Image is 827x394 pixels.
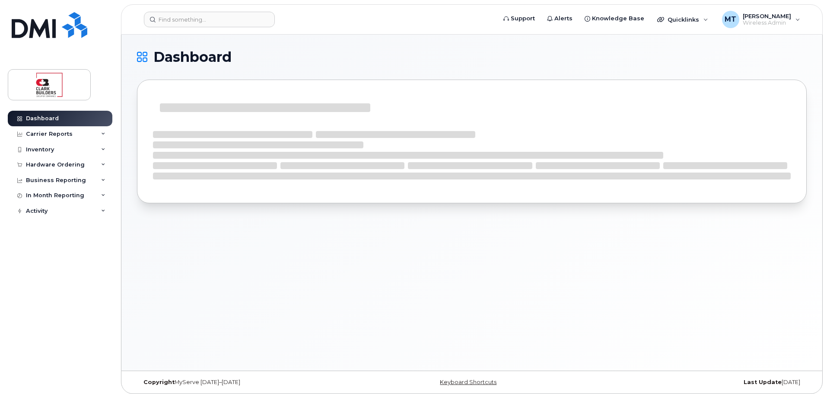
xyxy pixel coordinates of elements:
strong: Last Update [744,379,782,385]
div: MyServe [DATE]–[DATE] [137,379,360,386]
div: [DATE] [583,379,807,386]
strong: Copyright [143,379,175,385]
a: Keyboard Shortcuts [440,379,496,385]
span: Dashboard [153,51,232,64]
